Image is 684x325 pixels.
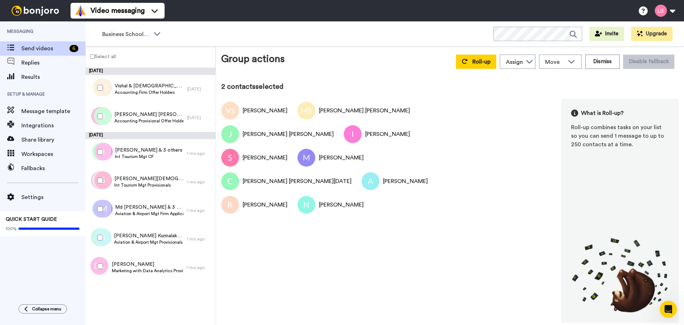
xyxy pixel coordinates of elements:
[297,102,315,120] img: Image of Muhammad Saad Masood
[115,147,182,154] span: [PERSON_NAME] & 3 others
[243,153,287,162] div: [PERSON_NAME]
[114,111,183,118] span: [PERSON_NAME] [PERSON_NAME] & 7 others
[115,211,184,217] span: Aviation & Airport Mgt Firm Applicants
[221,149,239,167] img: Image of Sohail Mohammed
[114,175,183,182] span: [PERSON_NAME][DEMOGRAPHIC_DATA] & 12 others
[623,55,674,69] button: Disable fallback
[115,154,182,159] span: Int Tourism Mgt CF
[21,44,67,53] span: Send videos
[114,239,183,245] span: Aviation & Airport Mgt Provisionals
[319,153,364,162] div: [PERSON_NAME]
[90,6,145,16] span: Video messaging
[545,58,564,66] span: Move
[571,123,669,149] div: Roll-up combines tasks on your list so you can send 1 message to up to 250 contacts at a time.
[75,5,86,16] img: vm-color.svg
[85,68,216,75] div: [DATE]
[21,107,85,116] span: Message template
[114,182,183,188] span: Int Tourism Mgt Provisionals
[297,149,315,167] img: Image of Muhammad Moiz
[6,217,57,222] span: QUICK START GUIDE
[319,200,364,209] div: [PERSON_NAME]
[187,151,212,156] div: 1 mo ago
[187,236,212,242] div: 1 mo ago
[472,59,491,65] span: Roll-up
[90,54,95,59] input: Select all
[506,58,523,66] div: Assign
[19,304,67,314] button: Collapse menu
[243,130,334,138] div: [PERSON_NAME] [PERSON_NAME]
[85,132,216,139] div: [DATE]
[243,177,352,186] div: [PERSON_NAME] [PERSON_NAME][DATE]
[660,301,677,318] iframe: Intercom live chat
[21,73,85,81] span: Results
[221,52,285,69] div: Group actions
[102,30,150,39] span: Business School 2025
[115,90,183,95] span: Accounting Firm Offer Holders
[115,82,183,90] span: Vishal & [DEMOGRAPHIC_DATA]
[243,106,287,115] div: [PERSON_NAME]
[344,125,362,143] img: Image of Inayat Ullah
[187,115,212,121] div: [DATE]
[21,59,85,67] span: Replies
[589,27,624,41] button: Invite
[365,130,410,138] div: [PERSON_NAME]
[383,177,428,186] div: [PERSON_NAME]
[6,226,17,232] span: 100%
[69,45,78,52] div: 6
[631,27,673,41] button: Upgrade
[9,6,62,16] img: bj-logo-header-white.svg
[21,136,85,144] span: Share library
[362,172,379,190] img: Image of Arshveer Singh
[243,200,287,209] div: [PERSON_NAME]
[187,208,212,213] div: 1 mo ago
[319,106,410,115] div: [PERSON_NAME] [PERSON_NAME]
[21,164,85,173] span: Fallbacks
[221,125,239,143] img: Image of Jamal Otoyo Hussein Hussein
[32,306,61,312] span: Collapse menu
[21,121,85,130] span: Integrations
[112,268,183,274] span: Marketing with Data Analytics Provisional
[221,82,679,92] div: 2 contacts selected
[187,265,212,270] div: 1 mo ago
[115,204,184,211] span: Md [PERSON_NAME] & 3 others
[456,55,496,69] button: Roll-up
[187,86,212,92] div: [DATE]
[221,102,239,120] img: Image of Vishal Singh
[297,196,315,214] img: Image of Nithin Jabey
[21,150,85,158] span: Workspaces
[221,196,239,214] img: Image of Rahul Rahul
[221,172,239,190] img: Image of Christ Anne Bianca Noel
[585,55,620,69] button: Dismiss
[112,261,183,268] span: [PERSON_NAME]
[21,193,85,202] span: Settings
[86,52,116,61] label: Select all
[114,232,183,239] span: [PERSON_NAME] Kunnalakadu [PERSON_NAME] & 10 others
[114,118,183,124] span: Accounting Provisional Offer Holders
[571,238,669,313] img: joro-roll.png
[187,179,212,185] div: 1 mo ago
[581,109,624,117] span: What is Roll-up?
